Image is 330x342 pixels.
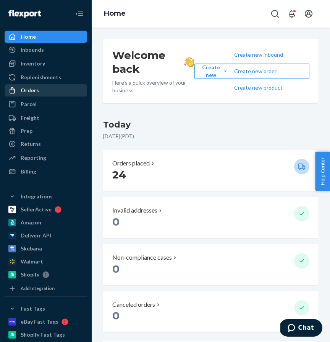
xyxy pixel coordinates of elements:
[5,152,87,164] a: Reporting
[5,255,87,268] a: Walmart
[112,253,172,262] p: Non-compliance cases
[21,206,52,213] div: SellerActive
[21,305,45,313] div: Fast Tags
[228,63,303,80] button: Create new order
[5,268,87,281] a: Shopify
[228,47,303,63] button: Create new inbound
[103,119,319,131] h3: Today
[98,3,132,25] ol: breadcrumbs
[5,31,87,43] a: Home
[21,168,36,175] div: Billing
[21,114,39,122] div: Freight
[103,133,319,140] p: [DATE] ( PDT )
[5,165,87,178] a: Billing
[8,10,41,18] img: Flexport logo
[5,203,87,216] a: SellerActive
[112,159,150,168] p: Orders placed
[5,57,87,70] a: Inventory
[21,258,43,265] div: Walmart
[315,152,330,191] button: Help Center
[280,319,322,338] iframe: Opens a widget where you can chat to one of our agents
[112,48,194,76] h1: Welcome back
[21,100,37,108] div: Parcel
[112,262,120,275] span: 0
[21,232,51,239] div: Deliverr API
[5,44,87,56] a: Inbounds
[72,6,87,21] button: Close Navigation
[21,331,65,339] div: Shopify Fast Tags
[112,309,120,322] span: 0
[21,193,53,200] div: Integrations
[112,215,120,228] span: 0
[103,291,319,332] button: Canceled orders 0
[112,300,155,309] p: Canceled orders
[5,329,87,341] a: Shopify Fast Tags
[103,244,319,285] button: Non-compliance cases 0
[5,229,87,242] a: Deliverr API
[5,242,87,255] a: Skubana
[234,69,283,74] span: Create new order
[21,245,42,252] div: Skubana
[5,316,87,328] a: eBay Fast Tags
[21,60,45,67] div: Inventory
[112,79,194,94] p: Here’s a quick overview of your business
[267,6,283,21] button: Open Search Box
[21,285,55,291] div: Add Integration
[228,80,303,96] button: Create new product
[5,284,87,293] a: Add Integration
[5,71,87,83] a: Replenishments
[21,87,39,94] div: Orders
[184,57,194,67] img: hand-wave emoji
[103,150,319,191] button: Orders placed 24
[21,318,58,326] div: eBay Fast Tags
[104,9,126,18] a: Home
[21,219,41,226] div: Amazon
[21,46,44,54] div: Inbounds
[5,112,87,124] a: Freight
[112,168,126,181] span: 24
[21,33,36,41] div: Home
[21,74,61,81] div: Replenishments
[112,206,157,215] p: Invalid addresses
[5,98,87,110] a: Parcel
[5,138,87,150] a: Returns
[234,52,283,57] span: Create new inbound
[301,6,316,21] button: Open account menu
[103,197,319,238] button: Invalid addresses 0
[21,271,39,278] div: Shopify
[234,85,283,90] span: Create new product
[21,140,41,148] div: Returns
[5,125,87,137] a: Prep
[5,84,87,97] a: Orders
[21,127,32,135] div: Prep
[5,190,87,203] button: Integrations
[5,303,87,315] button: Fast Tags
[5,216,87,229] a: Amazon
[194,64,309,79] button: Create newCreate new inboundCreate new orderCreate new product
[21,154,46,162] div: Reporting
[284,6,299,21] button: Open notifications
